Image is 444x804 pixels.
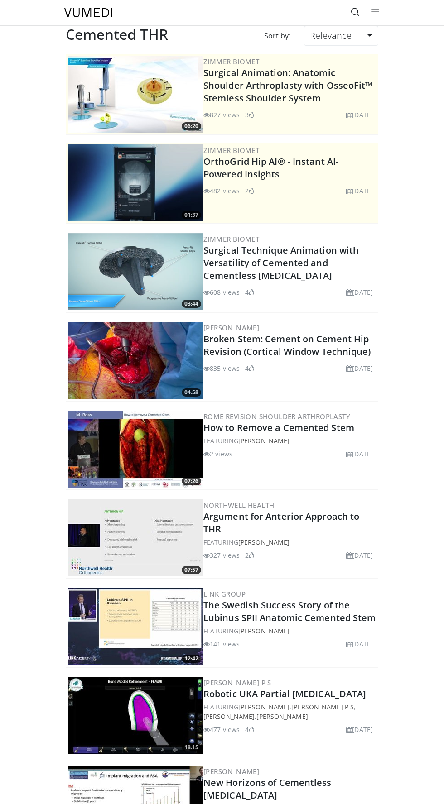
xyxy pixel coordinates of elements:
[203,550,240,560] li: 327 views
[203,67,372,104] a: Surgical Animation: Anatomic Shoulder Arthroplasty with OsseoFit™ Stemless Shoulder System
[203,501,274,510] a: Northwell Health
[203,364,240,373] li: 835 views
[257,26,297,46] div: Sort by:
[203,599,376,624] a: The Swedish Success Story of the Lubinus SPII Anatomic Cemented Stem
[203,626,376,636] div: FEATURING
[245,110,254,120] li: 3
[68,144,203,221] a: 01:37
[310,29,352,42] span: Relevance
[68,677,203,754] img: 6985ffc1-4173-4b09-ad5f-6e1ed128e3de.300x170_q85_crop-smart_upscale.jpg
[68,677,203,754] a: 18:15
[182,300,201,308] span: 03:44
[203,287,240,297] li: 608 views
[291,703,354,711] a: [PERSON_NAME] P S
[346,110,373,120] li: [DATE]
[256,712,308,721] a: [PERSON_NAME]
[203,333,371,358] a: Broken Stem: Cement on Cement Hip Revision (Cortical Window Technique)
[68,411,203,488] a: 07:26
[346,287,373,297] li: [DATE]
[203,678,271,687] a: [PERSON_NAME] P S
[346,186,373,196] li: [DATE]
[68,588,203,665] a: 12:42
[68,144,203,221] img: 51d03d7b-a4ba-45b7-9f92-2bfbd1feacc3.300x170_q85_crop-smart_upscale.jpg
[203,702,376,721] div: FEATURING , , ,
[182,122,201,130] span: 06:20
[203,412,350,421] a: Rome Revision Shoulder Arthroplasty
[182,566,201,574] span: 07:57
[346,364,373,373] li: [DATE]
[238,627,290,635] a: [PERSON_NAME]
[238,436,290,445] a: [PERSON_NAME]
[346,639,373,649] li: [DATE]
[245,364,254,373] li: 4
[203,155,338,180] a: OrthoGrid Hip AI® - Instant AI-Powered Insights
[68,588,203,665] img: aa429db6-a98a-472d-b09e-9d906d890e3f.300x170_q85_crop-smart_upscale.jpg
[245,186,254,196] li: 2
[182,211,201,219] span: 01:37
[203,146,259,155] a: Zimmer Biomet
[203,449,232,459] li: 2 views
[203,244,359,282] a: Surgical Technique Animation with Versatility of Cemented and Cementless [MEDICAL_DATA]
[304,26,378,46] a: Relevance
[203,712,255,721] a: [PERSON_NAME]
[68,499,203,576] a: 07:57
[203,725,240,734] li: 477 views
[182,655,201,663] span: 12:42
[203,510,359,535] a: Argument for Anterior Approach to THR
[203,776,332,801] a: New Horizons of Cementless [MEDICAL_DATA]
[68,56,203,133] a: 06:20
[68,233,203,310] a: 03:44
[203,537,376,547] div: FEATURING
[68,322,203,399] a: 04:58
[182,388,201,397] span: 04:58
[203,323,259,332] a: [PERSON_NAME]
[203,110,240,120] li: 827 views
[346,550,373,560] li: [DATE]
[203,421,354,434] a: How to Remove a Cemented Stem
[68,56,203,133] img: 84e7f812-2061-4fff-86f6-cdff29f66ef4.300x170_q85_crop-smart_upscale.jpg
[203,234,259,244] a: Zimmer Biomet
[203,57,259,66] a: Zimmer Biomet
[182,743,201,751] span: 18:15
[245,550,254,560] li: 2
[245,725,254,734] li: 4
[203,639,240,649] li: 141 views
[346,449,373,459] li: [DATE]
[68,411,203,488] img: 29993708-0b08-4dd4-944f-fce6f1ec679e.300x170_q85_crop-smart_upscale.jpg
[68,322,203,399] img: c5a8a6de-77f5-417c-889f-b34fd25e760e.300x170_q85_crop-smart_upscale.jpg
[68,233,203,310] img: f100c9d4-a877-472c-8eca-9c70e7b38e3d.png.300x170_q85_crop-smart_upscale.png
[346,725,373,734] li: [DATE]
[238,703,290,711] a: [PERSON_NAME]
[238,538,290,546] a: [PERSON_NAME]
[64,8,112,17] img: VuMedi Logo
[203,688,366,700] a: Robotic UKA Partial [MEDICAL_DATA]
[182,477,201,485] span: 07:26
[66,26,168,43] h2: Cemented THR
[68,499,203,576] img: c5ba2dc8-83b6-4213-b165-e6590ef24c12.300x170_q85_crop-smart_upscale.jpg
[245,287,254,297] li: 4
[203,436,376,445] div: FEATURING
[203,186,240,196] li: 482 views
[203,767,259,776] a: [PERSON_NAME]
[203,589,246,598] a: LINK Group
